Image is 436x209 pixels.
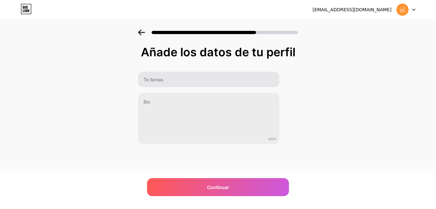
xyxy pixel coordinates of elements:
[312,6,391,13] div: [EMAIL_ADDRESS][DOMAIN_NAME]
[268,138,276,141] span: 0/255
[207,184,229,191] span: Continuar
[141,46,295,59] div: Añade los datos de tu perfil
[138,72,279,87] input: Te llamas
[396,4,409,16] img: pintafrita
